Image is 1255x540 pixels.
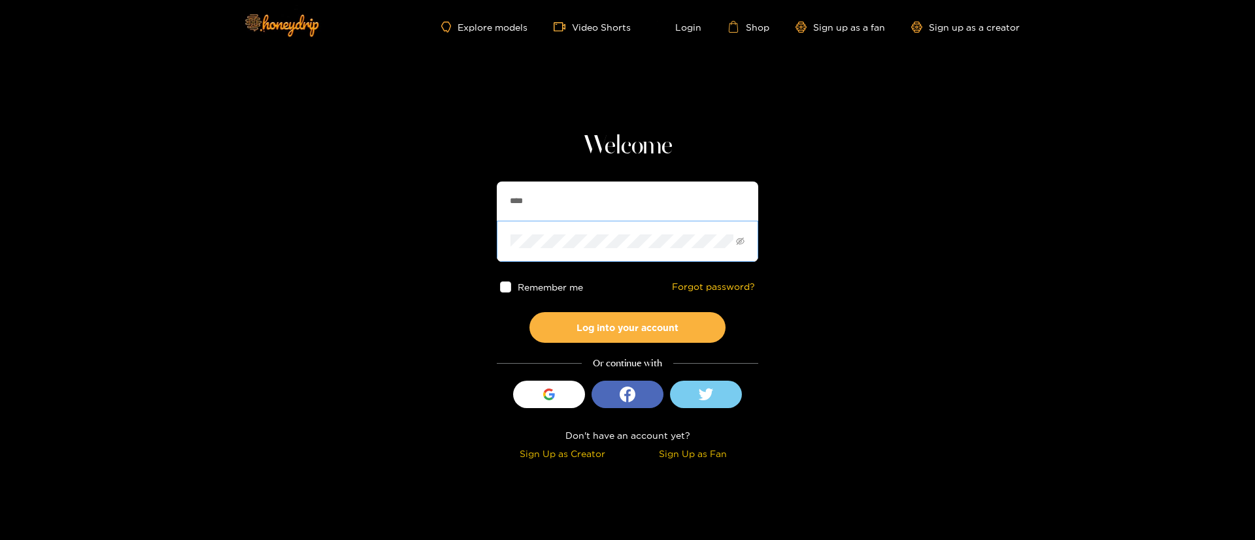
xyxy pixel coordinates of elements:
[736,237,745,246] span: eye-invisible
[728,21,769,33] a: Shop
[500,446,624,461] div: Sign Up as Creator
[554,21,631,33] a: Video Shorts
[795,22,885,33] a: Sign up as a fan
[497,428,758,443] div: Don't have an account yet?
[657,21,701,33] a: Login
[497,356,758,371] div: Or continue with
[672,281,755,293] a: Forgot password?
[631,446,755,461] div: Sign Up as Fan
[441,22,527,33] a: Explore models
[911,22,1020,33] a: Sign up as a creator
[529,312,726,343] button: Log into your account
[518,282,583,292] span: Remember me
[497,131,758,162] h1: Welcome
[554,21,572,33] span: video-camera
